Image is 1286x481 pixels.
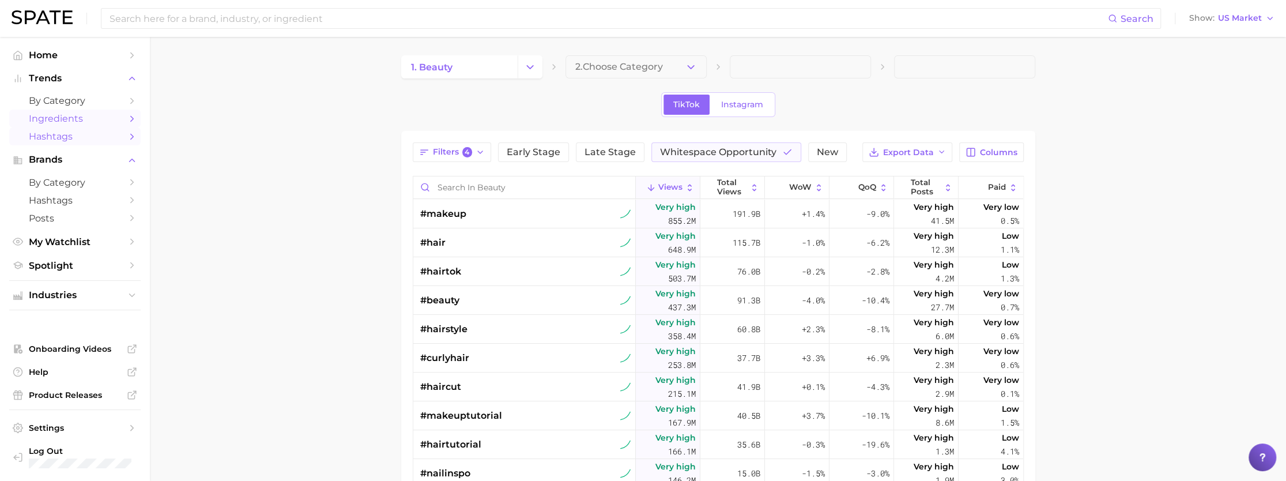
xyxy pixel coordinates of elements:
[866,467,889,480] span: -3.0%
[655,344,696,358] span: Very high
[413,228,1023,257] button: #hairtiktok sustained riserVery high648.9m115.7b-1.0%-6.2%Very high12.3mLow1.1%
[660,148,776,157] span: Whitespace Opportunity
[565,55,707,78] button: 2.Choose Category
[858,183,876,192] span: QoQ
[980,148,1017,157] span: Columns
[575,62,663,72] span: 2. Choose Category
[931,243,954,257] span: 12.3m
[802,265,825,279] span: -0.2%
[1002,402,1019,416] span: Low
[829,176,894,199] button: QoQ
[668,358,696,372] span: 253.8m
[866,322,889,336] span: -8.1%
[9,92,141,110] a: by Category
[9,191,141,209] a: Hashtags
[420,380,461,394] span: #haircut
[1001,243,1019,257] span: 1.1%
[29,131,121,142] span: Hashtags
[914,344,954,358] span: Very high
[9,127,141,145] a: Hashtags
[862,294,889,307] span: -10.4%
[655,460,696,474] span: Very high
[862,409,889,423] span: -10.1%
[1001,272,1019,285] span: 1.3%
[518,55,542,78] button: Change Category
[914,229,954,243] span: Very high
[862,438,889,452] span: -19.6%
[866,380,889,394] span: -4.3%
[29,290,121,300] span: Industries
[9,209,141,227] a: Posts
[655,200,696,214] span: Very high
[866,207,889,221] span: -9.0%
[700,176,765,199] button: Total Views
[1001,416,1019,430] span: 1.5%
[413,257,1023,286] button: #hairtoktiktok sustained riserVery high503.7m76.0b-0.2%-2.8%Very high4.2mLow1.3%
[983,315,1019,329] span: Very low
[433,147,473,157] span: Filters
[983,287,1019,300] span: Very low
[9,110,141,127] a: Ingredients
[658,183,682,192] span: Views
[668,445,696,459] span: 166.1m
[420,322,467,336] span: #hairstyle
[9,340,141,358] a: Onboarding Videos
[936,329,954,343] span: 6.0m
[9,419,141,437] a: Settings
[411,62,452,73] span: 1. beauty
[862,142,952,162] button: Export Data
[936,416,954,430] span: 8.6m
[29,344,121,354] span: Onboarding Videos
[9,70,141,87] button: Trends
[29,177,121,188] span: by Category
[413,401,1023,430] button: #makeuptutorialtiktok sustained riserVery high167.9m40.5b+3.7%-10.1%Very high8.6mLow1.5%
[737,409,760,423] span: 40.5b
[413,142,492,162] button: Filters4
[413,176,635,198] input: Search in beauty
[655,315,696,329] span: Very high
[959,142,1023,162] button: Columns
[1218,15,1262,21] span: US Market
[620,353,631,363] img: tiktok sustained riser
[1002,258,1019,272] span: Low
[959,176,1023,199] button: Paid
[983,344,1019,358] span: Very low
[29,50,121,61] span: Home
[866,265,889,279] span: -2.8%
[420,467,470,480] span: #nailinspo
[655,287,696,300] span: Very high
[914,373,954,387] span: Very high
[914,200,954,214] span: Very high
[802,322,825,336] span: +2.3%
[936,445,954,459] span: 1.3m
[914,315,954,329] span: Very high
[1189,15,1215,21] span: Show
[413,373,1023,401] button: #haircuttiktok sustained riserVery high215.1m41.9b+0.1%-4.3%Very high2.9mVery low0.1%
[420,409,502,423] span: #makeuptutorial
[29,446,139,456] span: Log Out
[420,351,469,365] span: #curlyhair
[894,176,959,199] button: Total Posts
[936,387,954,401] span: 2.9m
[9,174,141,191] a: by Category
[29,236,121,247] span: My Watchlist
[914,431,954,445] span: Very high
[462,147,473,157] span: 4
[655,373,696,387] span: Very high
[802,467,825,480] span: -1.5%
[668,243,696,257] span: 648.9m
[717,178,747,196] span: Total Views
[914,287,954,300] span: Very high
[29,213,121,224] span: Posts
[668,387,696,401] span: 215.1m
[733,207,760,221] span: 191.9b
[866,351,889,365] span: +6.9%
[413,315,1023,344] button: #hairstyletiktok sustained riserVery high358.4m60.8b+2.3%-8.1%Very high6.0mVery low0.6%
[29,95,121,106] span: by Category
[765,176,829,199] button: WoW
[584,148,636,157] span: Late Stage
[817,148,838,157] span: New
[802,236,825,250] span: -1.0%
[9,363,141,381] a: Help
[9,233,141,251] a: My Watchlist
